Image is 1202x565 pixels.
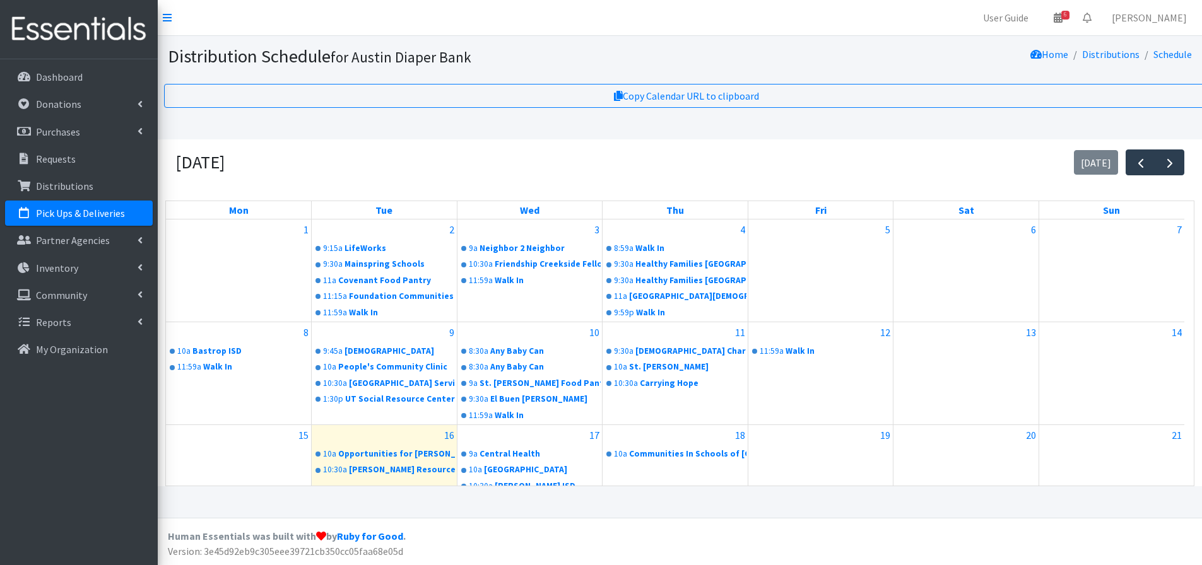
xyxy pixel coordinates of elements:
[614,258,633,271] div: 9:30a
[1023,322,1039,342] a: September 13, 2025
[603,322,748,425] td: September 11, 2025
[786,345,892,358] div: Walk In
[5,228,153,253] a: Partner Agencies
[495,274,601,287] div: Walk In
[1082,48,1140,61] a: Distributions
[373,201,395,219] a: Tuesday
[349,290,456,303] div: Foundation Communities "FC CHI"
[5,91,153,117] a: Donations
[177,361,201,373] div: 11:59a
[459,344,601,359] a: 8:30aAny Baby Can
[36,316,71,329] p: Reports
[635,345,746,358] div: [DEMOGRAPHIC_DATA] Charities of [GEOGRAPHIC_DATA][US_STATE]
[5,282,153,308] a: Community
[338,274,456,287] div: Covenant Food Pantry
[5,255,153,281] a: Inventory
[36,262,78,274] p: Inventory
[640,377,746,390] div: Carrying Hope
[338,448,456,460] div: Opportunities for [PERSON_NAME] and Burnet Counties
[614,345,633,358] div: 9:30a
[490,393,601,405] div: El Buen [PERSON_NAME]
[313,289,456,304] a: 11:15aFoundation Communities "FC CHI"
[323,258,343,271] div: 9:30a
[629,290,746,303] div: [GEOGRAPHIC_DATA][DEMOGRAPHIC_DATA]
[227,201,251,219] a: Monday
[459,462,601,477] a: 10a[GEOGRAPHIC_DATA]
[748,322,893,425] td: September 12, 2025
[604,344,746,359] a: 9:30a[DEMOGRAPHIC_DATA] Charities of [GEOGRAPHIC_DATA][US_STATE]
[760,345,784,358] div: 11:59a
[604,359,746,375] a: 10aSt. [PERSON_NAME]
[175,152,225,173] h2: [DATE]
[604,305,746,320] a: 9:59pWalk In
[323,242,343,255] div: 9:15a
[296,425,311,445] a: September 15, 2025
[1061,11,1069,20] span: 6
[469,361,488,373] div: 8:30a
[5,119,153,144] a: Purchases
[459,408,601,423] a: 11:59aWalk In
[5,337,153,362] a: My Organization
[635,258,746,271] div: Healthy Families [GEOGRAPHIC_DATA]
[748,424,893,495] td: September 19, 2025
[313,392,456,407] a: 1:30pUT Social Resource Center
[457,322,603,425] td: September 10, 2025
[459,273,601,288] a: 11:59aWalk In
[337,530,403,542] a: Ruby for Good
[469,480,493,492] div: 10:30a
[495,258,601,271] div: Friendship Creekside Fellowship
[349,463,456,476] div: [PERSON_NAME] Resource Center
[480,377,601,390] div: St. [PERSON_NAME] Food Pantry
[177,345,191,358] div: 10a
[469,409,493,422] div: 11:59a
[167,344,310,359] a: 10aBastrop ISD
[469,463,482,476] div: 10a
[629,448,746,460] div: Communities In Schools of [GEOGRAPHIC_DATA][US_STATE]
[323,448,336,460] div: 10a
[313,462,456,477] a: 10:30a[PERSON_NAME] Resource Center
[604,257,746,272] a: 9:30aHealthy Families [GEOGRAPHIC_DATA]
[635,274,746,287] div: Healthy Families [GEOGRAPHIC_DATA]
[5,173,153,199] a: Distributions
[517,201,542,219] a: Wednesday
[313,273,456,288] a: 11aCovenant Food Pantry
[345,258,456,271] div: Mainspring Schools
[883,219,893,240] a: September 5, 2025
[1028,219,1039,240] a: September 6, 2025
[490,361,601,373] div: Any Baby Can
[1100,201,1122,219] a: Sunday
[629,361,746,373] div: St. [PERSON_NAME]
[614,448,627,460] div: 10a
[203,361,310,373] div: Walk In
[323,306,347,319] div: 11:59a
[480,448,601,460] div: Central Health
[469,377,478,390] div: 9a
[345,393,456,405] div: UT Social Resource Center
[614,377,638,390] div: 10:30a
[495,409,601,422] div: Walk In
[604,446,746,462] a: 10aCommunities In Schools of [GEOGRAPHIC_DATA][US_STATE]
[459,479,601,494] a: 10:30a[PERSON_NAME] ISD
[750,344,892,359] a: 11:59aWalk In
[36,234,110,247] p: Partner Agencies
[614,306,634,319] div: 9:59p
[469,274,493,287] div: 11:59a
[36,289,87,301] p: Community
[168,530,406,542] strong: Human Essentials was built with by .
[323,361,336,373] div: 10a
[664,201,686,219] a: Thursday
[168,45,762,67] h1: Distribution Schedule
[36,207,125,219] p: Pick Ups & Deliveries
[312,424,457,495] td: September 16, 2025
[733,425,748,445] a: September 18, 2025
[1102,5,1197,30] a: [PERSON_NAME]
[331,48,471,66] small: for Austin Diaper Bank
[614,274,633,287] div: 9:30a
[457,219,603,322] td: September 3, 2025
[603,219,748,322] td: September 4, 2025
[1074,150,1119,175] button: [DATE]
[469,258,493,271] div: 10:30a
[313,257,456,272] a: 9:30aMainspring Schools
[323,345,343,358] div: 9:45a
[878,322,893,342] a: September 12, 2025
